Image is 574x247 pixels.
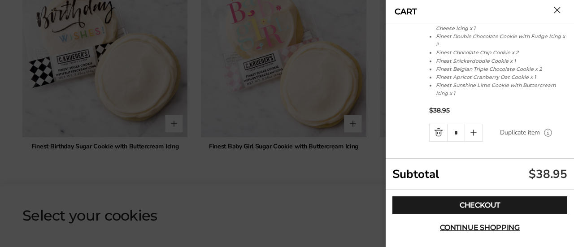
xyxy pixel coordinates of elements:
[7,213,93,240] iframe: Sign Up via Text for Offers
[392,196,567,214] a: Checkout
[436,81,568,97] li: Finest Sunshine Lime Cookie with Buttercream Icing x 1
[430,124,447,141] a: Quantity minus button
[554,7,561,13] button: Close cart
[440,224,520,231] span: Continue shopping
[436,32,568,48] li: Finest Double Chocolate Cookie with Fudge Icing x 2
[429,106,450,115] span: $38.95
[392,219,567,237] button: Continue shopping
[447,124,465,141] input: Quantity Input
[386,159,574,190] div: Subtotal
[436,57,568,65] li: Finest Snickerdoodle Cookie x 1
[436,73,568,81] li: Finest Apricot Cranberry Oat Cookie x 1
[395,8,417,16] a: CART
[436,65,568,73] li: Finest Belgian Triple Chocolate Cookie x 2
[436,16,568,32] li: Finest Cheesecake Cookie with Caramel Cream Cheese Icing x 1
[436,48,568,56] li: Finest Chocolate Chip Cookie x 2
[465,124,483,141] a: Quantity plus button
[500,128,540,138] a: Duplicate item
[529,166,567,182] div: $38.95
